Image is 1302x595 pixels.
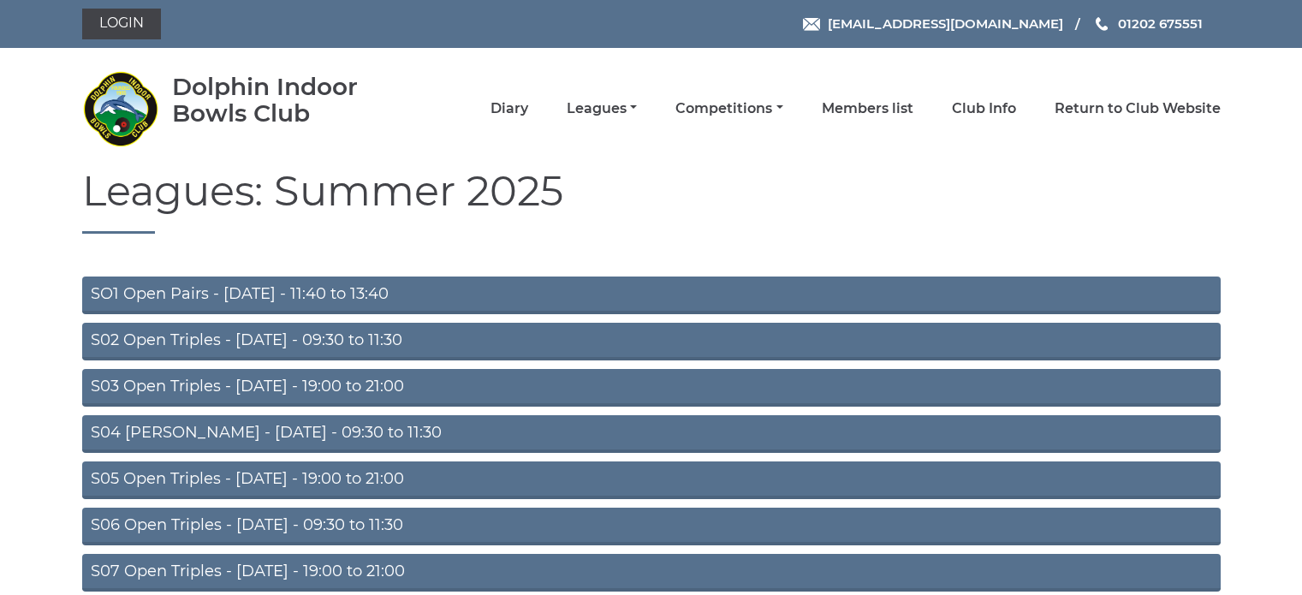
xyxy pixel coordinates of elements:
[82,70,159,147] img: Dolphin Indoor Bowls Club
[82,323,1221,360] a: S02 Open Triples - [DATE] - 09:30 to 11:30
[82,508,1221,545] a: S06 Open Triples - [DATE] - 09:30 to 11:30
[675,99,782,118] a: Competitions
[1055,99,1221,118] a: Return to Club Website
[1096,17,1108,31] img: Phone us
[82,369,1221,407] a: S03 Open Triples - [DATE] - 19:00 to 21:00
[822,99,913,118] a: Members list
[82,415,1221,453] a: S04 [PERSON_NAME] - [DATE] - 09:30 to 11:30
[1093,14,1203,33] a: Phone us 01202 675551
[567,99,637,118] a: Leagues
[803,14,1063,33] a: Email [EMAIL_ADDRESS][DOMAIN_NAME]
[82,169,1221,234] h1: Leagues: Summer 2025
[172,74,407,127] div: Dolphin Indoor Bowls Club
[82,9,161,39] a: Login
[82,277,1221,314] a: SO1 Open Pairs - [DATE] - 11:40 to 13:40
[490,99,528,118] a: Diary
[803,18,820,31] img: Email
[952,99,1016,118] a: Club Info
[82,461,1221,499] a: S05 Open Triples - [DATE] - 19:00 to 21:00
[82,554,1221,592] a: S07 Open Triples - [DATE] - 19:00 to 21:00
[1118,15,1203,32] span: 01202 675551
[828,15,1063,32] span: [EMAIL_ADDRESS][DOMAIN_NAME]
